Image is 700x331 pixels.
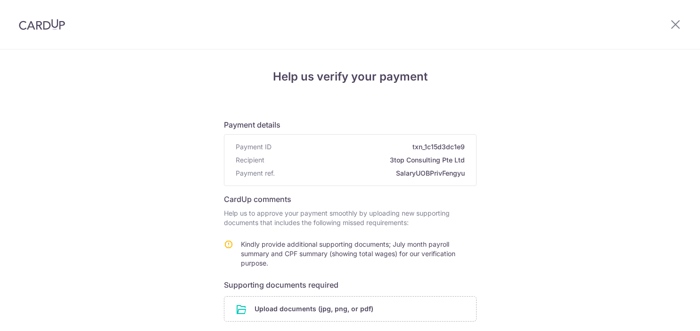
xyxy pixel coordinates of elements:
[224,279,477,291] h6: Supporting documents required
[236,169,275,178] span: Payment ref.
[224,119,477,130] h6: Payment details
[236,142,272,152] span: Payment ID
[224,68,477,85] h4: Help us verify your payment
[224,209,477,227] p: Help us to approve your payment smoothly by uploading new supporting documents that includes the ...
[224,194,477,205] h6: CardUp comments
[236,155,264,165] span: Recipient
[279,169,465,178] span: SalaryUOBPrivFengyu
[19,19,65,30] img: CardUp
[268,155,465,165] span: 3top Consulting Pte Ltd
[275,142,465,152] span: txn_1c15d3dc1e9
[241,240,455,267] span: Kindly provide additional supporting documents; July month payroll summary and CPF summary (showi...
[224,296,477,322] div: Upload documents (jpg, png, or pdf)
